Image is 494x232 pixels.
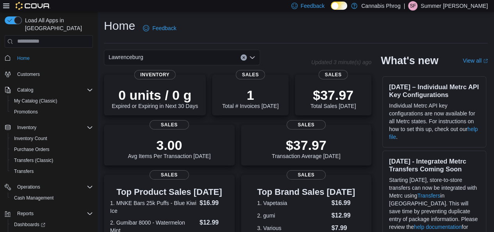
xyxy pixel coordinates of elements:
[11,167,37,176] a: Transfers
[403,1,405,11] p: |
[408,1,417,11] div: Summer Frazier
[8,155,96,166] button: Transfers (Classic)
[2,52,96,64] button: Home
[11,107,41,117] a: Promotions
[331,2,347,10] input: Dark Mode
[11,156,93,165] span: Transfers (Classic)
[287,170,326,180] span: Sales
[2,122,96,133] button: Inventory
[200,198,228,208] dd: $16.99
[236,70,265,79] span: Sales
[104,18,135,34] h1: Home
[421,1,488,11] p: Summer [PERSON_NAME]
[14,109,38,115] span: Promotions
[14,123,39,132] button: Inventory
[11,193,57,203] a: Cash Management
[11,134,50,143] a: Inventory Count
[11,96,93,106] span: My Catalog (Classic)
[222,87,278,103] p: 1
[257,199,328,207] dt: 1. Vapetasia
[8,95,96,106] button: My Catalog (Classic)
[310,87,356,103] p: $37.97
[17,71,40,77] span: Customers
[8,133,96,144] button: Inventory Count
[8,144,96,155] button: Purchase Orders
[11,134,93,143] span: Inventory Count
[17,124,36,131] span: Inventory
[483,59,488,63] svg: External link
[17,87,33,93] span: Catalog
[14,123,93,132] span: Inventory
[11,107,93,117] span: Promotions
[331,211,355,220] dd: $12.99
[8,166,96,177] button: Transfers
[257,212,328,219] dt: 2. gumi
[11,220,48,229] a: Dashboards
[257,224,328,232] dt: 3. Various
[389,83,480,99] h3: [DATE] – Individual Metrc API Key Configurations
[389,102,480,141] p: Individual Metrc API key configurations are now available for all Metrc states. For instructions ...
[14,85,93,95] span: Catalog
[14,221,45,228] span: Dashboards
[16,2,50,10] img: Cova
[414,224,462,230] a: help documentation
[361,1,400,11] p: Cannabis Phrog
[417,192,440,199] a: Transfers
[11,145,93,154] span: Purchase Orders
[14,157,53,164] span: Transfers (Classic)
[14,70,43,79] a: Customers
[14,182,93,192] span: Operations
[381,54,438,67] h2: What's new
[2,208,96,219] button: Reports
[2,68,96,80] button: Customers
[11,156,56,165] a: Transfers (Classic)
[2,85,96,95] button: Catalog
[128,137,210,159] div: Avg Items Per Transaction [DATE]
[14,69,93,79] span: Customers
[272,137,341,153] p: $37.97
[17,184,40,190] span: Operations
[134,70,176,79] span: Inventory
[14,209,37,218] button: Reports
[8,219,96,230] a: Dashboards
[8,192,96,203] button: Cash Management
[8,106,96,117] button: Promotions
[389,126,478,140] a: help file
[287,120,326,129] span: Sales
[311,59,371,65] p: Updated 3 minute(s) ago
[2,182,96,192] button: Operations
[14,85,36,95] button: Catalog
[14,53,93,63] span: Home
[112,87,198,103] p: 0 units / 0 g
[14,146,50,153] span: Purchase Orders
[11,167,93,176] span: Transfers
[14,182,43,192] button: Operations
[14,54,33,63] a: Home
[200,218,228,227] dd: $12.99
[109,52,143,62] span: Lawrenceburg
[14,209,93,218] span: Reports
[110,199,196,215] dt: 1. MNKE Bars 25k Puffs - Blue Kiwi Ice
[152,24,176,32] span: Feedback
[310,87,356,109] div: Total Sales [DATE]
[150,170,189,180] span: Sales
[11,96,61,106] a: My Catalog (Classic)
[463,58,488,64] a: View allExternal link
[14,195,54,201] span: Cash Management
[249,54,255,61] button: Open list of options
[14,98,57,104] span: My Catalog (Classic)
[17,55,30,61] span: Home
[389,157,480,173] h3: [DATE] - Integrated Metrc Transfers Coming Soon
[241,54,247,61] button: Clear input
[272,137,341,159] div: Transaction Average [DATE]
[112,87,198,109] div: Expired or Expiring in Next 30 Days
[410,1,416,11] span: SF
[14,168,34,174] span: Transfers
[11,145,53,154] a: Purchase Orders
[301,2,325,10] span: Feedback
[319,70,348,79] span: Sales
[11,220,93,229] span: Dashboards
[22,16,93,32] span: Load All Apps in [GEOGRAPHIC_DATA]
[150,120,189,129] span: Sales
